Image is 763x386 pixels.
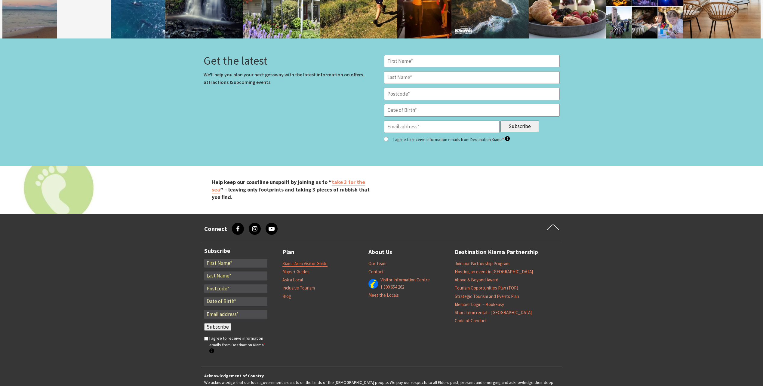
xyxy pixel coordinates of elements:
[368,292,399,298] a: Meet the Locals
[384,88,560,100] input: Postcode*
[368,269,384,275] a: Contact
[384,121,500,133] input: Email address*
[455,261,509,267] a: Join our Partnership Program
[204,297,267,306] input: Date of Birth*
[455,293,519,299] a: Strategic Tourism and Events Plan
[380,284,404,290] a: 1 300 654 262
[368,247,392,257] a: About Us
[204,225,227,232] h3: Connect
[282,293,291,299] a: Blog
[455,285,518,291] a: Tourism Opportunities Plan (TOP)
[384,71,560,84] input: Last Name*
[500,121,539,133] input: Subscribe
[204,323,231,331] input: Subscribe
[204,284,267,293] input: Postcode*
[204,55,379,66] h3: Get the latest
[282,285,315,291] a: Inclusive Tourism
[393,135,510,144] label: I agree to receive information emails from Destination Kiama
[282,261,328,267] a: Kiama Area Visitor Guide
[455,277,498,283] a: Above & Beyond Award
[204,310,267,319] input: Email address*
[368,261,386,267] a: Our Team
[455,302,504,308] a: Member Login – BookEasy
[204,373,264,378] strong: Acknowledgement of Country
[455,310,532,324] a: Short term rental – [GEOGRAPHIC_DATA] Code of Conduct
[212,179,370,201] strong: Help keep our coastline unspoilt by joining us to “ ” – leaving only footprints and taking 3 piec...
[209,335,267,355] label: I agree to receive information emails from Destination Kiama
[282,247,294,257] a: Plan
[380,277,430,283] a: Visitor Information Centre
[204,71,379,86] p: We'll help you plan your next getaway with the latest information on offers, attractions & upcomi...
[455,269,533,275] a: Hosting an event in [GEOGRAPHIC_DATA]
[455,247,538,257] a: Destination Kiama Partnership
[204,247,267,254] h3: Subscribe
[212,179,365,193] a: take 3 for the sea
[384,104,560,117] input: Date of Birth*
[282,277,303,283] a: Ask a Local
[282,269,309,275] a: Maps + Guides
[204,259,267,268] input: First Name*
[204,271,267,280] input: Last Name*
[384,55,560,68] input: First Name*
